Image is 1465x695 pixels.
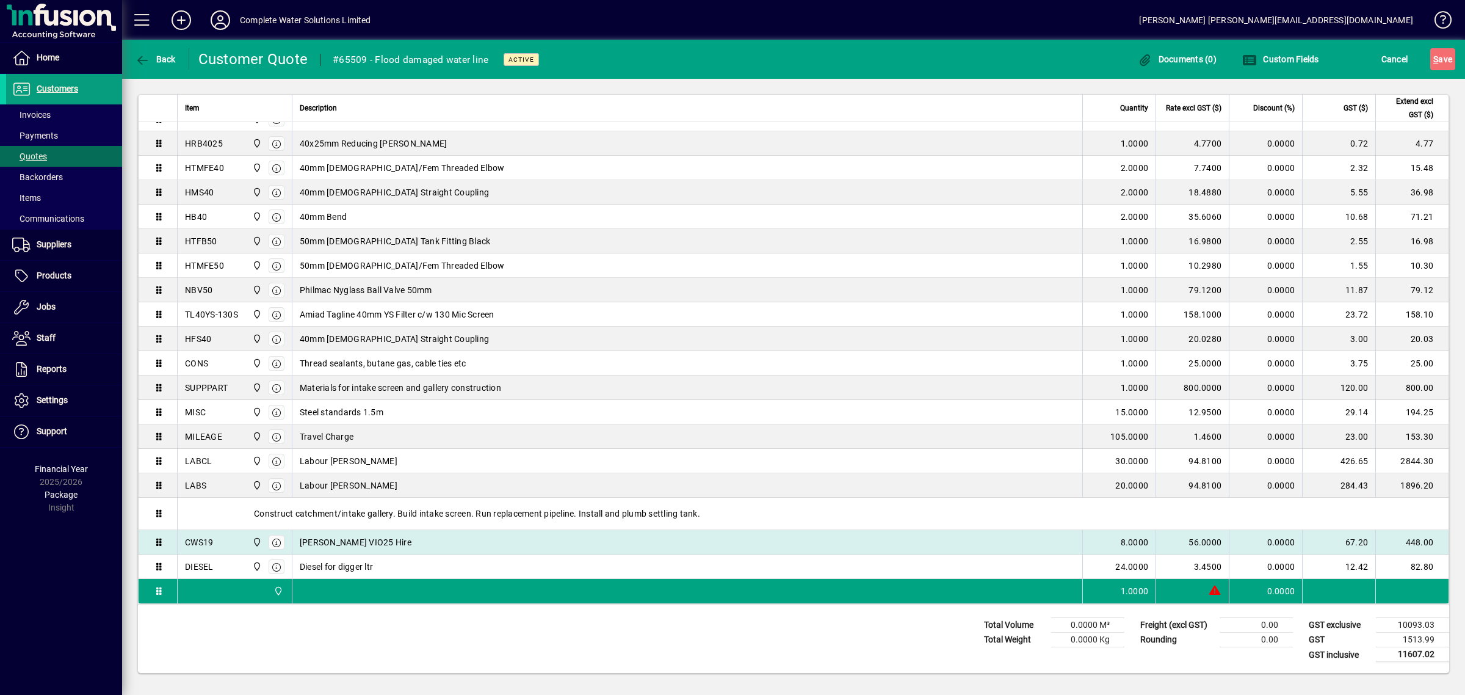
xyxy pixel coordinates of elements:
[1163,284,1221,296] div: 79.1200
[185,406,206,418] div: MISC
[1120,101,1148,115] span: Quantity
[300,382,501,394] span: Materials for intake screen and gallery construction
[1121,235,1149,247] span: 1.0000
[1121,162,1149,174] span: 2.0000
[1375,302,1449,327] td: 158.10
[37,395,68,405] span: Settings
[1302,400,1375,424] td: 29.14
[1229,253,1302,278] td: 0.0000
[1375,424,1449,449] td: 153.30
[1121,333,1149,345] span: 1.0000
[185,536,213,548] div: CWS19
[6,167,122,187] a: Backorders
[1229,400,1302,424] td: 0.0000
[37,84,78,93] span: Customers
[300,137,447,150] span: 40x25mm Reducing [PERSON_NAME]
[1163,260,1221,272] div: 10.2980
[249,137,263,150] span: Motueka
[1303,647,1376,663] td: GST inclusive
[1139,10,1413,30] div: [PERSON_NAME] [PERSON_NAME][EMAIL_ADDRESS][DOMAIN_NAME]
[12,131,58,140] span: Payments
[1229,180,1302,205] td: 0.0000
[6,125,122,146] a: Payments
[1302,180,1375,205] td: 5.55
[1121,536,1149,548] span: 8.0000
[1375,131,1449,156] td: 4.77
[1121,137,1149,150] span: 1.0000
[37,53,59,62] span: Home
[978,618,1051,633] td: Total Volume
[1163,308,1221,321] div: 158.1000
[1302,473,1375,498] td: 284.43
[300,162,505,174] span: 40mm [DEMOGRAPHIC_DATA]/Fem Threaded Elbow
[37,302,56,311] span: Jobs
[1051,618,1124,633] td: 0.0000 M³
[1163,406,1221,418] div: 12.9500
[1229,229,1302,253] td: 0.0000
[185,333,211,345] div: HFS40
[6,323,122,354] a: Staff
[1163,333,1221,345] div: 20.0280
[1302,302,1375,327] td: 23.72
[1229,579,1302,603] td: 0.0000
[1163,479,1221,492] div: 94.8100
[249,454,263,468] span: Motueka
[1302,530,1375,555] td: 67.20
[1166,101,1221,115] span: Rate excl GST ($)
[1302,327,1375,351] td: 3.00
[1134,48,1220,70] button: Documents (0)
[1163,162,1221,174] div: 7.7400
[1121,211,1149,223] span: 2.0000
[1051,633,1124,647] td: 0.0000 Kg
[249,381,263,395] span: Motueka
[249,357,263,370] span: Motueka
[1121,260,1149,272] span: 1.0000
[1229,278,1302,302] td: 0.0000
[1378,48,1411,70] button: Cancel
[249,332,263,346] span: Motueka
[6,187,122,208] a: Items
[1163,186,1221,198] div: 18.4880
[1163,382,1221,394] div: 800.0000
[1430,48,1455,70] button: Save
[1229,351,1302,376] td: 0.0000
[185,284,212,296] div: NBV50
[1220,618,1293,633] td: 0.00
[6,208,122,229] a: Communications
[1110,431,1148,443] span: 105.0000
[333,50,488,70] div: #65509 - Flood damaged water line
[300,308,494,321] span: Amiad Tagline 40mm YS Filter c/w 130 Mic Screen
[300,431,353,443] span: Travel Charge
[1302,131,1375,156] td: 0.72
[1375,278,1449,302] td: 79.12
[185,260,224,272] div: HTMFE50
[1376,647,1449,663] td: 11607.02
[185,211,207,223] div: HB40
[185,137,223,150] div: HRB4025
[1375,351,1449,376] td: 25.00
[249,479,263,492] span: Motueka
[178,498,1449,529] div: Construct catchment/intake gallery. Build intake screen. Run replacement pipeline. Install and pl...
[249,259,263,272] span: Motueka
[6,230,122,260] a: Suppliers
[198,49,308,69] div: Customer Quote
[122,48,189,70] app-page-header-button: Back
[249,536,263,549] span: Motueka
[45,490,78,500] span: Package
[300,455,397,467] span: Labour [PERSON_NAME]
[1115,561,1148,573] span: 24.0000
[185,101,200,115] span: Item
[12,214,84,224] span: Communications
[1163,235,1221,247] div: 16.9800
[6,292,122,322] a: Jobs
[1375,229,1449,253] td: 16.98
[135,54,176,64] span: Back
[1229,555,1302,579] td: 0.0000
[12,172,63,182] span: Backorders
[1163,431,1221,443] div: 1.4600
[1121,284,1149,296] span: 1.0000
[12,110,51,120] span: Invoices
[1229,302,1302,327] td: 0.0000
[185,235,217,247] div: HTFB50
[185,186,214,198] div: HMS40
